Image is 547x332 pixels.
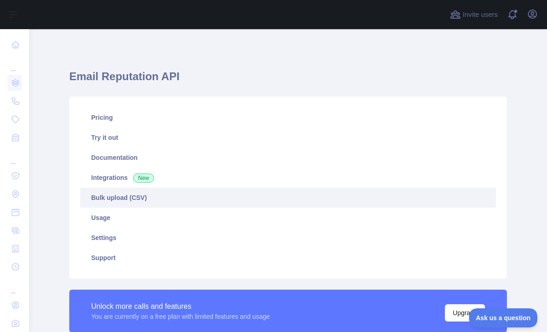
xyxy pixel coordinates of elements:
a: Settings [80,228,496,248]
a: Support [80,248,496,268]
button: Invite users [448,7,500,22]
span: Invite users [463,10,498,20]
a: Usage [80,208,496,228]
div: You are currently on a free plan with limited features and usage [91,312,270,321]
a: Documentation [80,148,496,168]
span: New [133,174,154,183]
div: ... [7,148,22,166]
div: ... [7,277,22,295]
a: Try it out [80,128,496,148]
a: Integrations New [80,168,496,188]
div: ... [7,55,22,73]
h1: Email Reputation API [69,69,507,91]
button: Upgrade [445,304,485,322]
iframe: Toggle Customer Support [469,308,538,327]
a: Pricing [80,107,496,128]
div: Unlock more calls and features [91,301,270,312]
a: Bulk upload (CSV) [80,188,496,208]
